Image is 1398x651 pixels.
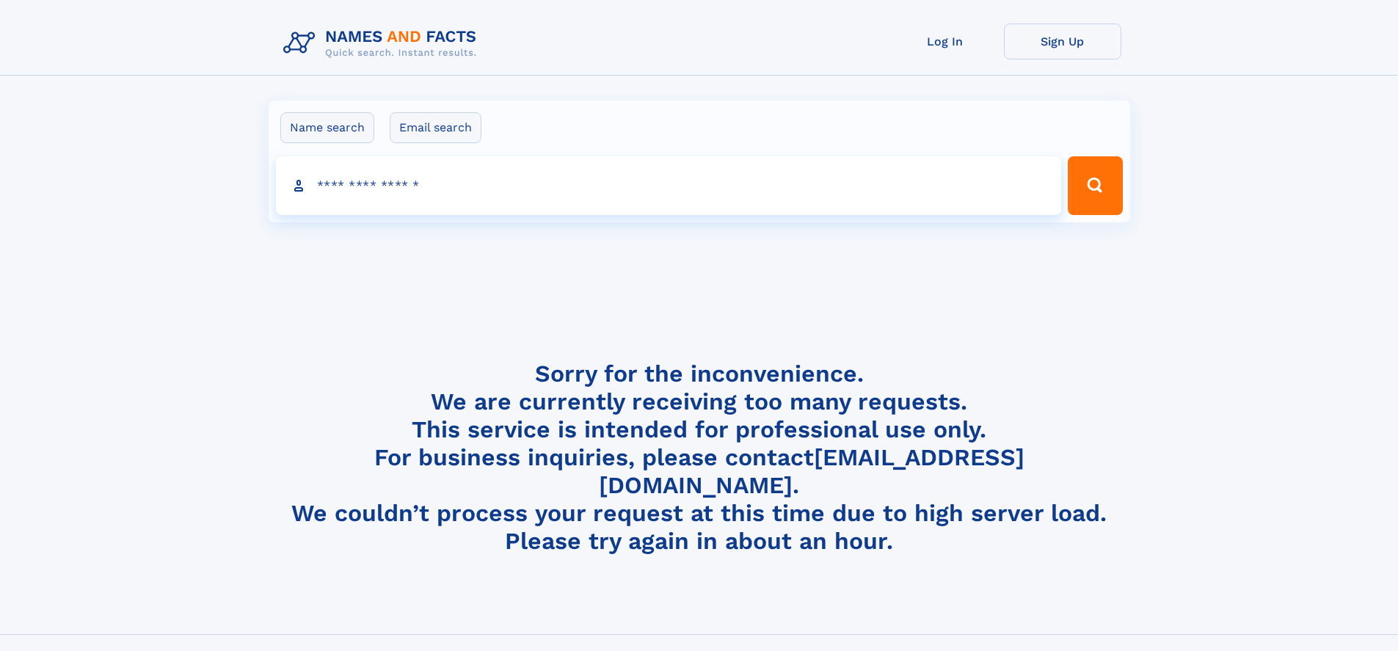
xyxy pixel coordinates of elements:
[1068,156,1122,215] button: Search Button
[887,23,1004,59] a: Log In
[390,112,481,143] label: Email search
[1004,23,1121,59] a: Sign Up
[599,443,1024,499] a: [EMAIL_ADDRESS][DOMAIN_NAME]
[277,23,489,63] img: Logo Names and Facts
[280,112,374,143] label: Name search
[277,360,1121,556] h4: Sorry for the inconvenience. We are currently receiving too many requests. This service is intend...
[276,156,1062,215] input: search input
